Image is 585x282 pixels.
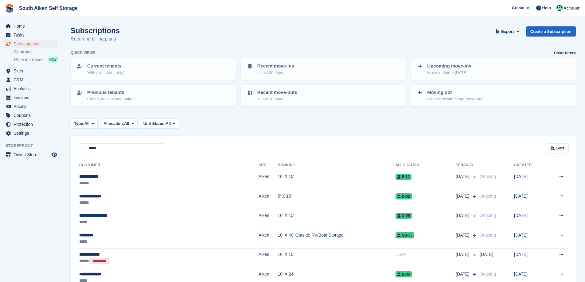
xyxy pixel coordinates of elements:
[259,229,278,248] td: Aiken
[14,150,50,159] span: Online Store
[5,4,14,13] img: stora-icon-8386f47178a22dfd0bd8f6a31ec36ba5ce8667c1dd55bd0f319d3a0aa187defe.svg
[514,190,545,209] td: [DATE]
[257,89,297,96] p: Recent move-outs
[456,173,470,180] span: [DATE]
[278,209,395,229] td: 10' X 15'
[14,49,58,55] a: Contracts
[241,59,405,79] a: Recent move-ins In last 30 days
[278,248,395,268] td: 10' X 15'
[556,145,564,151] span: Sort
[3,93,58,102] a: menu
[71,26,120,35] h1: Subscriptions
[564,5,579,11] span: Account
[71,50,96,56] h6: Quick views
[14,67,50,75] span: Sites
[480,174,496,179] span: Ongoing
[241,85,405,106] a: Recent move-outs In last 30 days
[456,232,470,238] span: [DATE]
[87,70,124,76] p: With allocated unit(s)
[427,63,471,70] p: Upcoming move-ins
[14,84,50,93] span: Analytics
[100,118,138,129] button: Allocation: All
[48,56,58,63] div: NEW
[514,229,545,248] td: [DATE]
[3,102,58,111] a: menu
[456,212,470,219] span: [DATE]
[278,160,395,170] th: Booking
[103,121,124,127] span: Allocation:
[514,170,545,190] td: [DATE]
[87,63,124,70] p: Current tenants
[14,22,50,30] span: Home
[556,5,563,11] img: Michelle Brown
[494,26,521,37] button: Export
[480,252,493,257] span: [DATE]
[411,59,575,79] a: Upcoming move-ins Move-in date > [DATE]
[17,3,80,13] a: South Aiken Self Storage
[74,121,84,127] span: Type:
[480,233,496,238] span: Ongoing
[3,129,58,137] a: menu
[278,170,395,190] td: 10' X 10'
[3,31,58,39] a: menu
[456,271,470,277] span: [DATE]
[456,193,470,199] span: [DATE]
[3,111,58,120] a: menu
[396,251,456,258] div: None
[14,93,50,102] span: Invoices
[278,229,395,248] td: 10' X 40' Outside RV/Boat Storage
[14,40,50,48] span: Subscriptions
[278,190,395,209] td: 5' X 15'
[257,70,294,76] p: In last 30 days
[87,89,135,96] p: Previous tenants
[259,209,278,229] td: Aiken
[514,160,545,170] th: Created
[396,160,456,170] th: Allocation
[6,143,61,149] span: Storefront
[514,209,545,229] td: [DATE]
[427,70,471,76] p: Move-in date > [DATE]
[166,121,171,127] span: All
[71,36,120,43] p: Recurring billing plans
[124,121,129,127] span: All
[71,59,235,79] a: Current tenants With allocated unit(s)
[3,150,58,159] a: menu
[526,26,576,37] a: Create a Subscription
[427,96,482,102] p: Cancelled with future move-out
[456,160,477,170] th: Tenancy
[14,102,50,111] span: Pricing
[427,89,482,96] p: Moving out
[411,85,575,106] a: Moving out Cancelled with future move-out
[554,50,576,56] a: Clear filters
[512,5,524,11] span: Create
[3,120,58,129] a: menu
[14,57,44,63] span: Price increases
[259,170,278,190] td: Aiken
[396,271,412,277] span: B-06
[501,29,514,35] span: Export
[143,121,166,127] span: Unit Status:
[14,111,50,120] span: Coupons
[3,84,58,93] a: menu
[480,213,496,218] span: Ongoing
[396,174,411,180] span: E-12
[3,40,58,48] a: menu
[259,160,278,170] th: Site
[257,96,297,102] p: In last 30 days
[14,31,50,39] span: Tasks
[514,248,545,268] td: [DATE]
[480,272,496,276] span: Ongoing
[14,56,58,63] a: Price increases NEW
[480,194,496,199] span: Ongoing
[71,118,98,129] button: Type: All
[3,22,58,30] a: menu
[14,129,50,137] span: Settings
[396,193,412,199] span: D-02
[257,63,294,70] p: Recent move-ins
[14,120,50,129] span: Protection
[140,118,179,129] button: Unit Status: All
[3,67,58,75] a: menu
[259,190,278,209] td: Aiken
[542,5,551,11] span: Help
[84,121,90,127] span: All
